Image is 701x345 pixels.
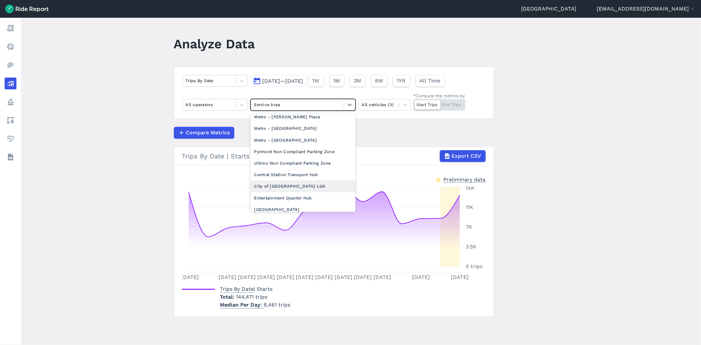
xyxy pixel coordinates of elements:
a: Analyze [5,78,16,89]
div: Entertainment Quarter Hub [250,192,356,204]
button: 3M [350,75,366,87]
span: [DATE]—[DATE] [263,78,303,84]
button: 1W [308,75,324,87]
tspan: [DATE] [412,274,430,280]
span: Compare Metrics [186,129,230,137]
tspan: 0 trips [466,263,482,269]
span: 6M [375,77,383,85]
tspan: [DATE] [335,274,352,280]
tspan: [DATE] [354,274,372,280]
span: All Time [420,77,441,85]
a: Heatmaps [5,59,16,71]
a: Datasets [5,151,16,163]
a: Realtime [5,41,16,53]
tspan: [DATE] [373,274,391,280]
button: 1M [329,75,344,87]
div: Preliminary data [444,176,486,183]
img: Ride Report [5,5,49,13]
div: Ultimo Non Compliant Parking Zone [250,157,356,169]
tspan: 14K [466,185,475,191]
span: Total [220,294,236,300]
button: 6M [371,75,387,87]
span: 144,471 trips [236,294,268,300]
tspan: 3.5K [466,243,477,250]
span: Median Per Day [220,300,264,309]
button: Compare Metrics [174,127,234,139]
span: 1YR [397,77,406,85]
tspan: [DATE] [218,274,236,280]
tspan: [DATE] [451,274,469,280]
div: City of [GEOGRAPHIC_DATA] LGA [250,180,356,192]
tspan: 11K [466,204,473,210]
div: [GEOGRAPHIC_DATA] [250,204,356,215]
span: Trips By Date [220,284,254,293]
div: Central Station Transport Hub [250,169,356,180]
tspan: [DATE] [296,274,314,280]
a: Areas [5,114,16,126]
button: All Time [415,75,445,87]
p: 8,461 trips [220,301,291,309]
a: [GEOGRAPHIC_DATA] [521,5,576,13]
div: Metro - [PERSON_NAME] Place [250,111,356,123]
tspan: [DATE] [276,274,294,280]
a: Policy [5,96,16,108]
div: Metro - [GEOGRAPHIC_DATA] [250,134,356,146]
a: Health [5,133,16,145]
tspan: [DATE] [238,274,255,280]
div: Metro - [GEOGRAPHIC_DATA] [250,123,356,134]
button: [DATE]—[DATE] [250,75,306,87]
tspan: [DATE] [315,274,333,280]
h1: Analyze Data [174,35,255,53]
div: Trips By Date | Starts [182,150,486,162]
button: Export CSV [440,150,486,162]
tspan: 7K [466,224,472,230]
span: | Starts [220,286,273,292]
span: 1M [334,77,340,85]
span: 3M [354,77,362,85]
span: Export CSV [452,152,481,160]
div: *Compute trip metrics by [413,93,465,99]
tspan: [DATE] [257,274,275,280]
div: Pyrmont Non Compliant Parking Zone [250,146,356,157]
span: 1W [313,77,320,85]
a: Report [5,22,16,34]
tspan: [DATE] [181,274,199,280]
button: 1YR [393,75,410,87]
button: [EMAIL_ADDRESS][DOMAIN_NAME] [597,5,696,13]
